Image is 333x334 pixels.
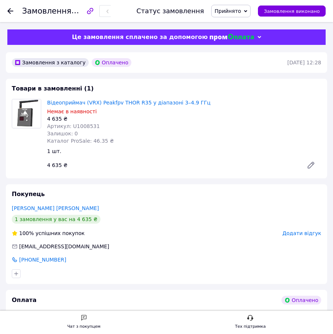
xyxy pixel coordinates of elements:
div: Оплачено [281,296,321,305]
span: Замовлення виконано [264,8,320,14]
span: Каталог ProSale: 46.35 ₴ [47,138,114,144]
div: Повернутися назад [7,7,13,15]
img: Відеоприймач (VRX) Peakfpv THOR R35 у діапазоні 3–4.9 ГГц [12,99,41,128]
span: Замовлення [22,7,71,15]
span: Артикул: U1008531 [47,123,100,129]
div: Чат з покупцем [67,323,100,330]
span: 100% [19,230,34,236]
span: [EMAIL_ADDRESS][DOMAIN_NAME] [19,244,109,249]
a: [PERSON_NAME] [PERSON_NAME] [12,205,99,211]
span: Товари в замовленні (1) [12,85,94,92]
div: Статус замовлення [137,7,204,15]
div: 1 замовлення у вас на 4 635 ₴ [12,215,100,224]
a: Редагувати [301,158,321,173]
a: [PHONE_NUMBER] [11,256,67,263]
span: Прийнято [215,8,241,14]
div: 4 635 ₴ [44,160,298,170]
div: Тех підтримка [235,323,266,330]
button: Замовлення виконано [258,6,326,17]
img: evopay logo [210,34,254,41]
div: 1 шт. [44,146,324,156]
div: 4 635 ₴ [47,115,321,122]
div: Замовлення з каталогу [12,58,89,67]
span: Це замовлення сплачено за допомогою [72,33,208,40]
span: Залишок: 0 [47,131,78,136]
span: [PHONE_NUMBER] [18,256,67,263]
div: Оплачено [92,58,131,67]
time: [DATE] 12:28 [287,60,321,65]
div: успішних покупок [12,230,85,237]
span: Оплата [12,296,36,303]
a: Відеоприймач (VRX) Peakfpv THOR R35 у діапазоні 3–4.9 ГГц [47,100,210,106]
span: Покупець [12,191,45,198]
span: Немає в наявності [47,109,97,114]
span: Додати відгук [283,230,321,236]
